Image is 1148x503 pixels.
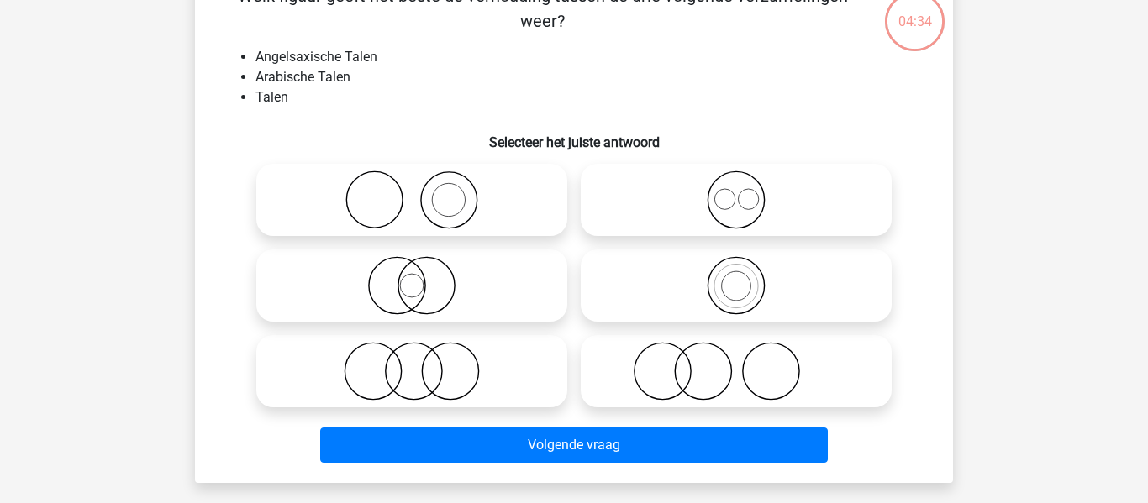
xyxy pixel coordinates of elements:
[222,121,926,150] h6: Selecteer het juiste antwoord
[320,427,829,463] button: Volgende vraag
[255,67,926,87] li: Arabische Talen
[255,47,926,67] li: Angelsaxische Talen
[255,87,926,107] li: Talen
